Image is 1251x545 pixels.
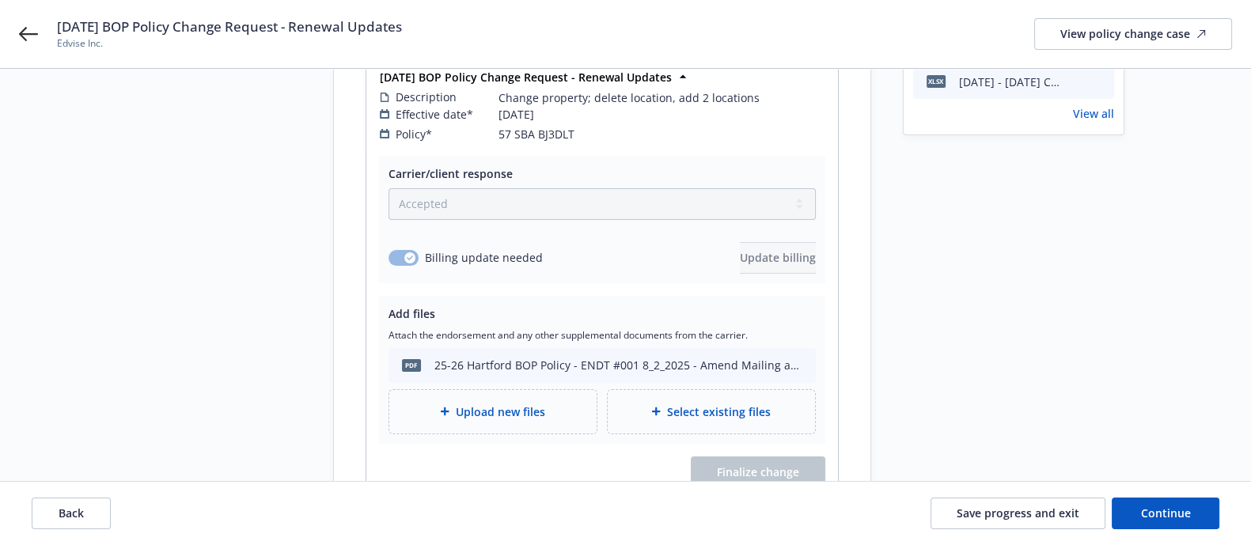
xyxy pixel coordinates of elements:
span: Update billing [740,250,816,265]
span: pdf [402,359,421,371]
span: Attach the endorsement and any other supplemental documents from the carrier. [389,328,816,342]
button: Save progress and exit [931,498,1105,529]
span: Edvise Inc. [57,36,402,51]
div: Upload new files [389,389,597,434]
div: 25-26 Hartford BOP Policy - ENDT #001 8_2_2025 - Amend Mailing address.pdf [434,357,803,373]
strong: [DATE] BOP Policy Change Request - Renewal Updates [380,70,672,85]
span: Finalize change [717,464,799,479]
span: 57 SBA BJ3DLT [499,126,574,142]
span: [DATE] BOP Policy Change Request - Renewal Updates [57,17,402,36]
span: Save progress and exit [957,505,1079,520]
span: Back [59,505,84,520]
button: Back [32,498,111,529]
a: View policy change case [1034,18,1232,50]
span: Policy* [396,126,432,142]
div: Select existing files [607,389,816,434]
button: preview file [1094,74,1108,90]
span: Select existing files [667,403,771,420]
button: Finalize change [691,456,825,488]
button: Continue [1112,498,1219,529]
a: View all [1073,105,1114,122]
button: download file [1068,74,1081,90]
span: Change property; delete location, add 2 locations [499,89,760,106]
span: Effective date* [396,106,473,123]
button: Update billing [740,242,816,274]
div: [DATE] - [DATE] Completed Workbook.xlsx [959,74,1062,90]
div: View policy change case [1060,19,1206,49]
span: Add files [389,306,435,321]
span: xlsx [927,75,946,87]
span: Carrier/client response [389,166,513,181]
span: Continue [1141,505,1191,520]
span: [DATE] [499,106,534,123]
span: Description [396,89,457,105]
span: Billing update needed [425,249,543,266]
span: Upload new files [456,403,545,420]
